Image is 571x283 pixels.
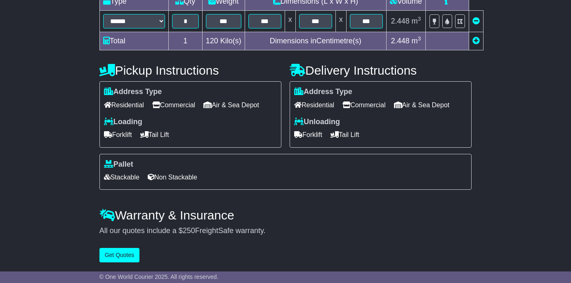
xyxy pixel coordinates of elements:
[183,226,195,235] span: 250
[202,32,245,50] td: Kilo(s)
[342,99,385,111] span: Commercial
[99,208,472,222] h4: Warranty & Insurance
[140,128,169,141] span: Tail Lift
[206,37,218,45] span: 120
[148,171,197,184] span: Non Stackable
[335,11,346,32] td: x
[330,128,359,141] span: Tail Lift
[394,99,450,111] span: Air & Sea Depot
[285,11,295,32] td: x
[418,35,421,42] sup: 3
[412,17,421,25] span: m
[104,160,133,169] label: Pallet
[203,99,259,111] span: Air & Sea Depot
[104,128,132,141] span: Forklift
[412,37,421,45] span: m
[294,87,352,97] label: Address Type
[168,32,202,50] td: 1
[99,226,472,236] div: All our quotes include a $ FreightSafe warranty.
[245,32,386,50] td: Dimensions in Centimetre(s)
[104,118,142,127] label: Loading
[294,128,322,141] span: Forklift
[294,118,340,127] label: Unloading
[472,37,480,45] a: Add new item
[104,87,162,97] label: Address Type
[391,17,409,25] span: 2.448
[99,274,219,280] span: © One World Courier 2025. All rights reserved.
[418,16,421,22] sup: 3
[391,37,409,45] span: 2.448
[99,64,281,77] h4: Pickup Instructions
[290,64,472,77] h4: Delivery Instructions
[99,248,140,262] button: Get Quotes
[99,32,168,50] td: Total
[104,99,144,111] span: Residential
[104,171,139,184] span: Stackable
[152,99,195,111] span: Commercial
[294,99,334,111] span: Residential
[472,17,480,25] a: Remove this item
